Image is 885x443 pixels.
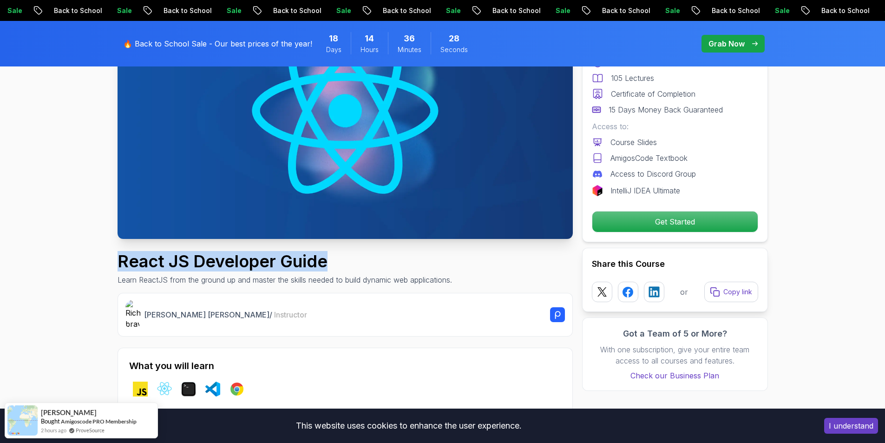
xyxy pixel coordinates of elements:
[133,382,148,397] img: javascript logo
[547,6,577,15] p: Sale
[155,6,218,15] p: Back to School
[708,38,745,49] p: Grab Now
[7,405,38,436] img: provesource social proof notification image
[274,310,307,319] span: Instructor
[46,6,109,15] p: Back to School
[326,45,341,54] span: Days
[41,426,66,434] span: 2 hours ago
[592,370,758,381] a: Check our Business Plan
[610,152,688,164] p: AmigosCode Textbook
[609,104,723,115] p: 15 Days Money Back Guaranteed
[61,418,137,425] a: Amigoscode PRO Membership
[440,45,468,54] span: Seconds
[723,287,752,297] p: Copy link
[205,382,220,397] img: vscode logo
[592,344,758,366] p: With one subscription, give your entire team access to all courses and features.
[374,6,438,15] p: Back to School
[592,211,758,232] button: Get Started
[611,88,695,99] p: Certificate of Completion
[592,327,758,340] h3: Got a Team of 5 or More?
[41,409,97,417] span: [PERSON_NAME]
[118,274,452,285] p: Learn ReactJS from the ground up and master the skills needed to build dynamic web applications.
[157,382,172,397] img: react logo
[594,6,657,15] p: Back to School
[449,32,459,45] span: 28 Seconds
[767,6,796,15] p: Sale
[657,6,687,15] p: Sale
[592,185,603,196] img: jetbrains logo
[129,359,561,372] h2: What you will learn
[704,282,758,302] button: Copy link
[7,416,810,436] div: This website uses cookies to enhance the user experience.
[592,212,758,232] p: Get Started
[611,73,654,84] p: 105 Lectures
[610,137,657,148] p: Course Slides
[229,382,244,397] img: chrome logo
[610,168,696,179] p: Access to Discord Group
[703,6,767,15] p: Back to School
[328,6,358,15] p: Sale
[610,185,680,196] p: IntelliJ IDEA Ultimate
[125,300,140,330] img: Richard bray
[438,6,467,15] p: Sale
[824,418,878,434] button: Accept cookies
[218,6,248,15] p: Sale
[265,6,328,15] p: Back to School
[123,38,312,49] p: 🔥 Back to School Sale - Our best prices of the year!
[41,417,60,425] span: Bought
[680,286,688,298] p: or
[365,32,374,45] span: 14 Hours
[361,45,379,54] span: Hours
[484,6,547,15] p: Back to School
[404,32,415,45] span: 36 Minutes
[813,6,876,15] p: Back to School
[144,309,307,320] p: [PERSON_NAME] [PERSON_NAME] /
[76,426,105,434] a: ProveSource
[109,6,138,15] p: Sale
[592,121,758,132] p: Access to:
[118,252,452,271] h1: React JS Developer Guide
[329,32,338,45] span: 18 Days
[181,382,196,397] img: terminal logo
[398,45,421,54] span: Minutes
[592,258,758,271] h2: Share this Course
